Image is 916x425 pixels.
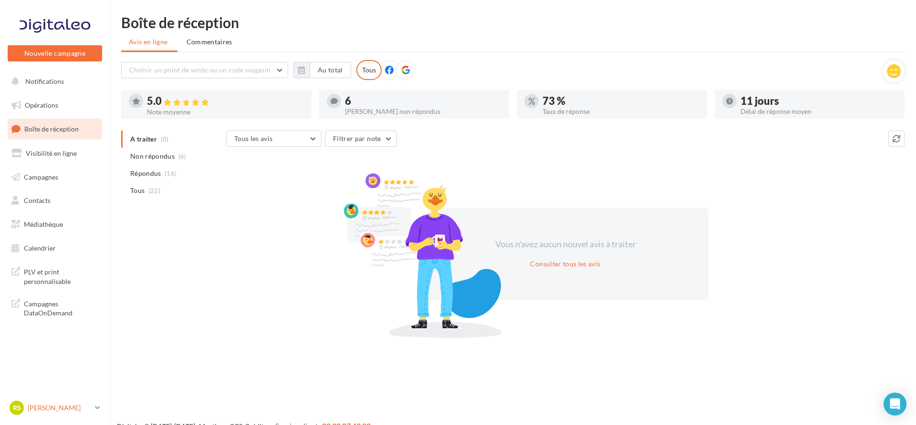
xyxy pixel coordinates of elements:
[740,96,897,106] div: 11 jours
[178,152,187,160] span: (6)
[24,297,98,318] span: Campagnes DataOnDemand
[130,152,175,161] span: Non répondus
[6,293,104,322] a: Campagnes DataOnDemand
[542,96,699,106] div: 73 %
[24,172,58,181] span: Campagnes
[121,62,288,78] button: Choisir un point de vente ou un code magasin
[24,220,63,228] span: Médiathèque
[24,244,56,252] span: Calendrier
[28,403,91,413] p: [PERSON_NAME]
[6,167,104,187] a: Campagnes
[293,62,351,78] button: Au total
[121,15,905,30] div: Boîte de réception
[6,143,104,163] a: Visibilité en ligne
[234,134,273,142] span: Tous les avis
[187,38,232,46] span: Commentaires
[25,101,58,109] span: Opérations
[6,71,100,91] button: Notifications
[24,196,51,204] span: Contacts
[6,214,104,234] a: Médiathèque
[325,131,397,147] button: Filtrer par note
[24,265,98,286] span: PLV et print personnalisable
[740,108,897,115] div: Délai de réponse moyen
[310,62,351,78] button: Au total
[6,262,104,290] a: PLV et print personnalisable
[884,393,906,415] div: Open Intercom Messenger
[526,258,604,270] button: Consulter tous les avis
[165,170,177,177] span: (16)
[13,403,21,413] span: RS
[6,95,104,115] a: Opérations
[8,45,102,61] button: Nouvelle campagne
[26,149,77,157] span: Visibilité en ligne
[345,96,502,106] div: 6
[6,191,104,211] a: Contacts
[8,399,102,417] a: RS [PERSON_NAME]
[130,169,161,178] span: Répondus
[226,131,322,147] button: Tous les avis
[6,238,104,258] a: Calendrier
[6,119,104,139] a: Boîte de réception
[25,77,64,85] span: Notifications
[130,186,145,195] span: Tous
[129,66,271,74] span: Choisir un point de vente ou un code magasin
[24,125,79,133] span: Boîte de réception
[147,96,304,107] div: 5.0
[356,60,382,80] div: Tous
[147,109,304,115] div: Note moyenne
[345,108,502,115] div: [PERSON_NAME] non répondus
[483,238,647,251] div: Vous n'avez aucun nouvel avis à traiter
[148,187,160,194] span: (22)
[542,108,699,115] div: Taux de réponse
